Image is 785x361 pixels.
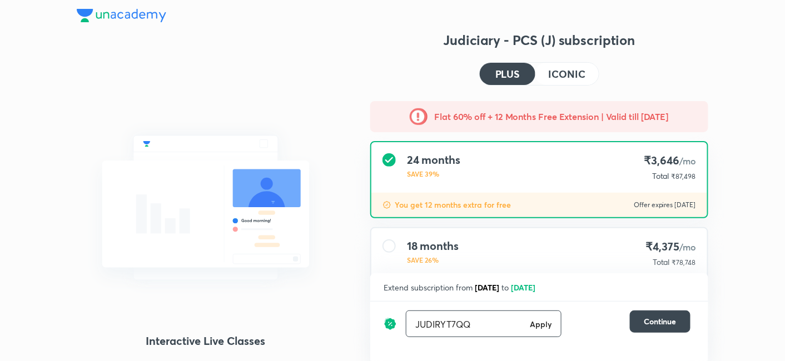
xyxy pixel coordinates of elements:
h4: Interactive Live Classes [77,333,335,349]
h3: Judiciary - PCS (J) subscription [370,31,708,49]
h5: Flat 60% off + 12 Months Free Extension | Valid till [DATE] [434,110,668,123]
h4: ₹4,375 [646,239,696,254]
button: ICONIC [535,63,599,85]
span: ₹87,498 [672,172,696,180]
h6: Apply [530,318,552,330]
h4: ₹3,646 [644,153,696,168]
img: discount [382,200,391,209]
p: Offer expires [DATE] [634,200,696,209]
button: PLUS [480,63,535,85]
img: - [410,108,428,126]
h4: PLUS [495,69,520,79]
span: [DATE] [511,282,535,293]
p: Total [652,171,669,182]
span: /mo [679,241,696,253]
img: chat_with_educator_6cb3c64761.svg [77,111,335,304]
span: /mo [679,155,696,167]
input: Have a referral code? [406,311,525,337]
span: [DATE] [475,282,499,293]
img: discount [384,310,397,337]
h4: 24 months [407,153,460,167]
span: Extend subscription from to [384,282,538,293]
img: Company Logo [77,9,166,22]
p: Total [653,257,670,268]
p: SAVE 39% [407,169,460,179]
p: You get 12 months extra for free [395,199,511,210]
h4: 18 months [407,239,459,253]
span: ₹78,748 [672,258,696,267]
p: SAVE 26% [407,255,459,265]
h4: ICONIC [549,69,585,79]
span: Continue [644,316,677,327]
button: Continue [630,310,690,333]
